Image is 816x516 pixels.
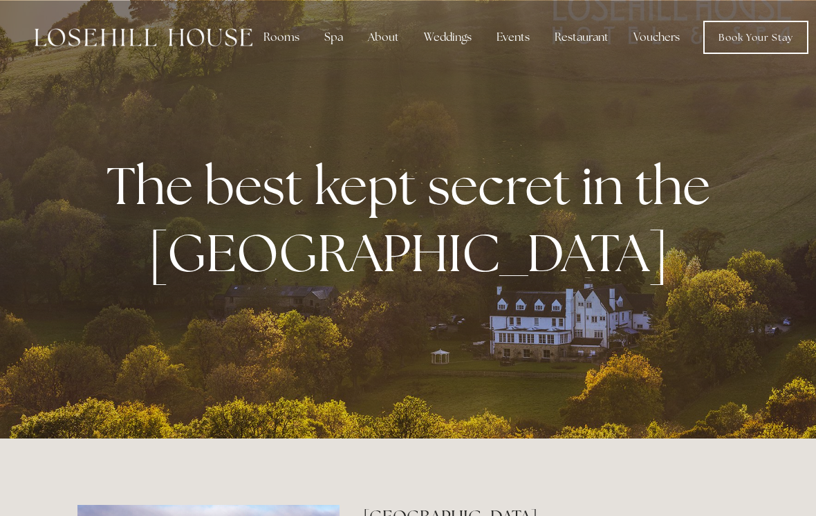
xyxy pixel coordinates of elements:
div: Rooms [252,24,310,51]
img: Losehill House [35,28,252,46]
div: Events [485,24,541,51]
a: Book Your Stay [703,21,808,54]
div: Weddings [413,24,483,51]
a: Vouchers [622,24,691,51]
div: Restaurant [544,24,620,51]
div: About [357,24,410,51]
div: Spa [313,24,354,51]
strong: The best kept secret in the [GEOGRAPHIC_DATA] [106,151,721,287]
